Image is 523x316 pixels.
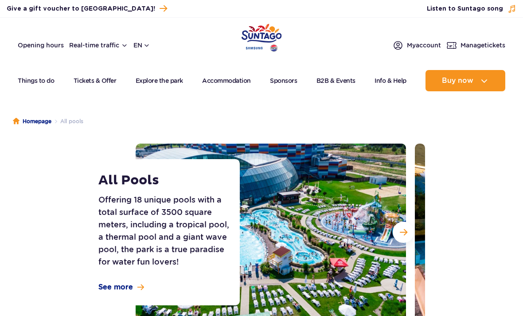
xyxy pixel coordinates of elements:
[461,41,505,50] span: Manage tickets
[98,172,233,188] h1: All Pools
[51,117,83,126] li: All pools
[442,77,473,85] span: Buy now
[18,41,64,50] a: Opening hours
[13,117,51,126] a: Homepage
[18,70,54,91] a: Things to do
[270,70,297,91] a: Sponsors
[407,41,441,50] span: My account
[7,4,155,13] span: Give a gift voucher to [GEOGRAPHIC_DATA]!
[133,41,150,50] button: en
[427,4,516,13] button: Listen to Suntago song
[74,70,117,91] a: Tickets & Offer
[69,42,128,49] button: Real-time traffic
[375,70,406,91] a: Info & Help
[427,4,503,13] span: Listen to Suntago song
[7,3,167,15] a: Give a gift voucher to [GEOGRAPHIC_DATA]!
[98,282,133,292] span: See more
[242,22,282,51] a: Park of Poland
[446,40,505,51] a: Managetickets
[98,194,233,268] p: Offering 18 unique pools with a total surface of 3500 square meters, including a tropical pool, a...
[202,70,251,91] a: Accommodation
[316,70,355,91] a: B2B & Events
[136,70,183,91] a: Explore the park
[393,40,441,51] a: Myaccount
[393,222,414,243] button: Next slide
[98,282,144,292] a: See more
[425,70,505,91] button: Buy now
